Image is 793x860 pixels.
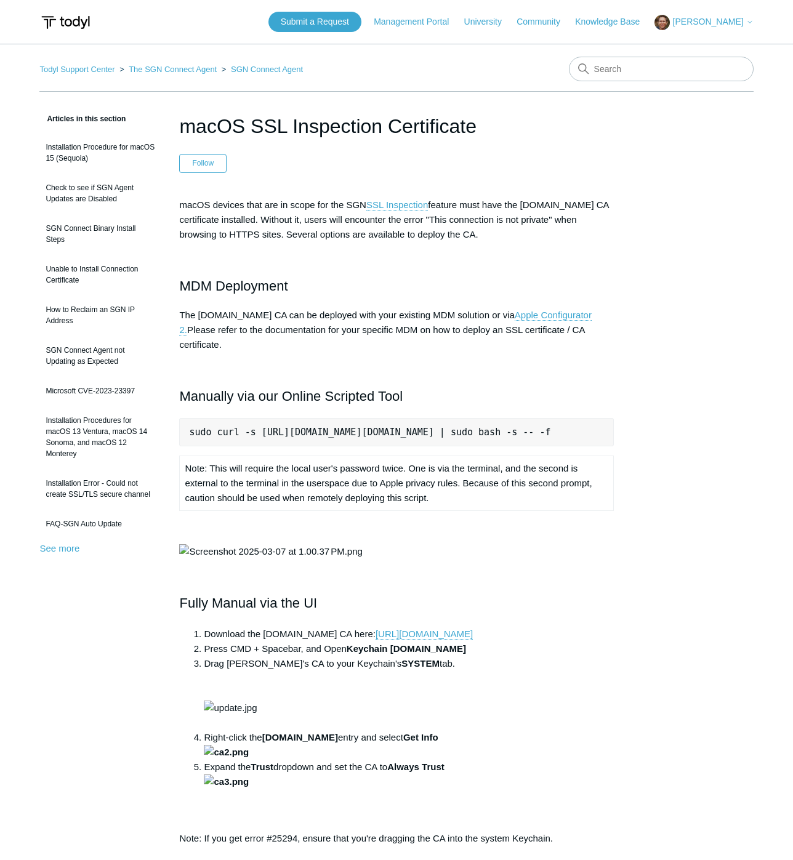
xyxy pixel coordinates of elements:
a: Submit a Request [268,12,361,32]
a: SSL Inspection [366,199,428,211]
a: The SGN Connect Agent [129,65,217,74]
h2: Manually via our Online Scripted Tool [179,385,613,407]
a: SGN Connect Agent not Updating as Expected [39,339,161,373]
strong: Always Trust [204,762,444,787]
a: Apple Configurator 2. [179,310,591,336]
li: Download the [DOMAIN_NAME] CA here: [204,627,613,641]
img: ca3.png [204,774,249,789]
p: The [DOMAIN_NAME] CA can be deployed with your existing MDM solution or via Please refer to the d... [179,308,613,352]
button: [PERSON_NAME] [654,15,753,30]
li: Todyl Support Center [39,65,117,74]
li: Expand the dropdown and set the CA to [204,760,613,819]
a: Microsoft CVE-2023-23397 [39,379,161,403]
a: How to Reclaim an SGN IP Address [39,298,161,332]
a: University [464,15,514,28]
strong: Trust [251,762,273,772]
a: Management Portal [374,15,461,28]
li: Press CMD + Spacebar, and Open [204,641,613,656]
a: Unable to Install Connection Certificate [39,257,161,292]
a: SGN Connect Agent [231,65,303,74]
img: update.jpg [204,701,257,715]
a: SGN Connect Binary Install Steps [39,217,161,251]
a: Knowledge Base [575,15,652,28]
p: macOS devices that are in scope for the SGN feature must have the [DOMAIN_NAME] CA certificate in... [179,198,613,242]
li: The SGN Connect Agent [117,65,219,74]
li: SGN Connect Agent [219,65,303,74]
img: ca2.png [204,745,249,760]
a: Todyl Support Center [39,65,115,74]
strong: [DOMAIN_NAME] [262,732,338,742]
li: Drag [PERSON_NAME]'s CA to your Keychain's tab. [204,656,613,730]
p: Note: If you get error #25294, ensure that you're dragging the CA into the system Keychain. [179,831,613,846]
a: Community [517,15,573,28]
a: FAQ-SGN Auto Update [39,512,161,536]
li: Right-click the entry and select [204,730,613,760]
button: Follow Article [179,154,227,172]
strong: SYSTEM [401,658,440,669]
strong: Get Info [204,732,438,757]
img: Screenshot 2025-03-07 at 1.00.37 PM.png [179,544,362,559]
strong: Keychain [DOMAIN_NAME] [347,643,466,654]
a: Installation Procedure for macOS 15 (Sequoia) [39,135,161,170]
input: Search [569,57,754,81]
a: Installation Error - Could not create SSL/TLS secure channel [39,472,161,506]
a: See more [39,543,79,553]
span: [PERSON_NAME] [673,17,744,26]
img: Todyl Support Center Help Center home page [39,11,92,34]
span: Articles in this section [39,115,126,123]
pre: sudo curl -s [URL][DOMAIN_NAME][DOMAIN_NAME] | sudo bash -s -- -f [179,418,613,446]
a: Check to see if SGN Agent Updates are Disabled [39,176,161,211]
td: Note: This will require the local user's password twice. One is via the terminal, and the second ... [180,456,613,511]
a: [URL][DOMAIN_NAME] [376,629,473,640]
h2: MDM Deployment [179,275,613,297]
h1: macOS SSL Inspection Certificate [179,111,613,141]
h2: Fully Manual via the UI [179,592,613,614]
a: Installation Procedures for macOS 13 Ventura, macOS 14 Sonoma, and macOS 12 Monterey [39,409,161,465]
